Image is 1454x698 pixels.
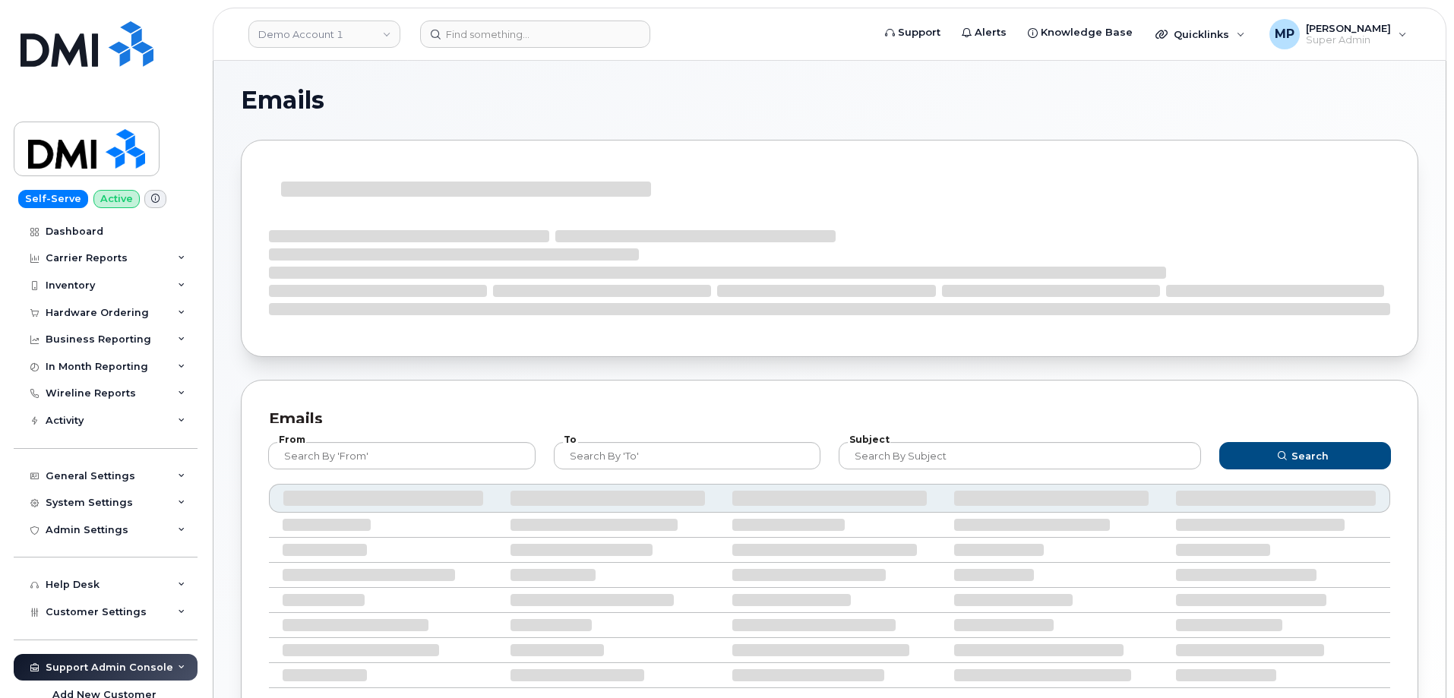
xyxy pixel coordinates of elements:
[563,435,578,444] label: To
[1219,442,1391,469] button: Search
[554,442,821,469] input: Search by 'to'
[1291,449,1329,463] span: Search
[277,435,306,444] label: From
[269,408,1390,430] div: Emails
[839,442,1201,469] input: Search by subject
[241,89,324,112] span: Emails
[848,435,890,444] label: Subject
[268,442,536,469] input: Search by 'from'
